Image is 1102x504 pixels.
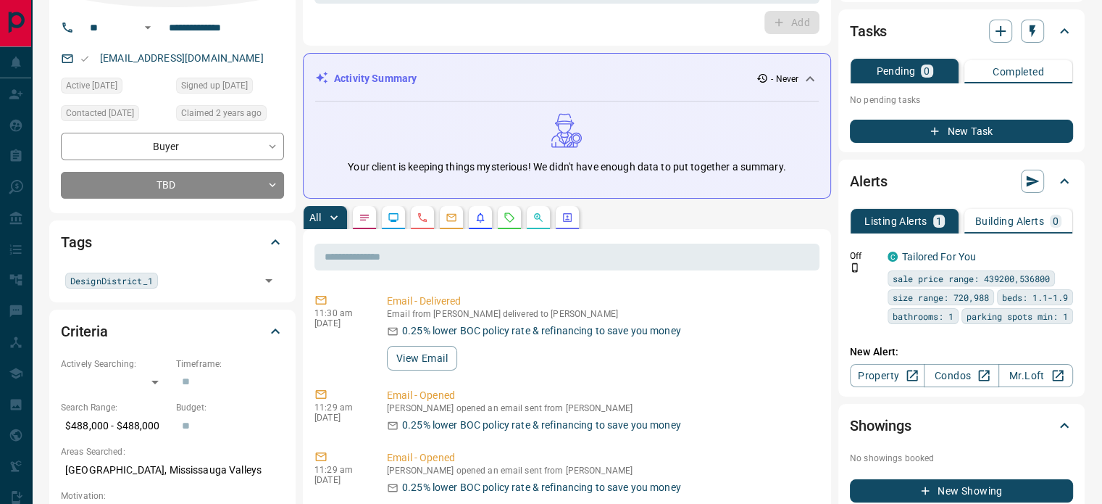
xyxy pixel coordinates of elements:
p: Your client is keeping things mysterious! We didn't have enough data to put together a summary. [348,160,785,175]
p: [DATE] [314,475,365,485]
div: Criteria [61,314,284,349]
svg: Agent Actions [562,212,573,223]
button: New Showing [850,479,1073,503]
span: Signed up [DATE] [181,78,248,93]
p: Building Alerts [975,216,1044,226]
h2: Tags [61,231,91,254]
span: size range: 720,988 [893,290,989,305]
p: [GEOGRAPHIC_DATA], Mississauga Valleys [61,458,284,482]
p: 0.25% lower BOC policy rate & refinancing to save you money [402,480,681,495]
p: No pending tasks [850,89,1073,111]
p: No showings booked [850,452,1073,465]
p: Listing Alerts [864,216,927,226]
span: Claimed 2 years ago [181,106,262,120]
button: New Task [850,120,1073,143]
p: Email - Delivered [387,294,814,309]
div: Activity Summary- Never [315,65,819,92]
svg: Emails [446,212,457,223]
p: Activity Summary [334,71,417,86]
p: $488,000 - $488,000 [61,414,169,438]
p: Search Range: [61,401,169,414]
p: 0 [924,66,930,76]
p: [PERSON_NAME] opened an email sent from [PERSON_NAME] [387,403,814,413]
span: sale price range: 439200,536800 [893,271,1050,286]
div: Wed Sep 14 2022 [176,78,284,98]
span: bathrooms: 1 [893,309,953,323]
div: TBD [61,172,284,199]
div: Tags [61,225,284,260]
p: Pending [876,66,915,76]
svg: Email Valid [80,54,90,64]
h2: Tasks [850,20,887,43]
p: All [309,212,321,223]
button: Open [139,19,156,36]
p: Budget: [176,401,284,414]
a: Property [850,364,924,387]
p: 1 [936,216,942,226]
div: Tasks [850,14,1073,49]
p: Areas Searched: [61,445,284,458]
svg: Requests [504,212,515,223]
div: Wed Sep 14 2022 [176,105,284,125]
span: DesignDistrict_1 [70,273,153,288]
button: Open [259,270,279,291]
p: 0.25% lower BOC policy rate & refinancing to save you money [402,323,681,339]
span: Contacted [DATE] [66,106,134,120]
div: condos.ca [888,252,898,262]
p: 11:29 am [314,465,365,475]
div: Showings [850,408,1073,443]
p: 0 [1053,216,1059,226]
p: Email from [PERSON_NAME] delivered to [PERSON_NAME] [387,309,814,319]
svg: Calls [417,212,428,223]
div: Fri Sep 16 2022 [61,105,169,125]
p: [DATE] [314,318,365,329]
svg: Push Notification Only [850,263,860,273]
div: Buyer [61,133,284,160]
div: Wed Sep 14 2022 [61,78,169,98]
svg: Notes [359,212,370,223]
span: Active [DATE] [66,78,117,93]
p: Email - Opened [387,450,814,466]
p: Completed [993,67,1044,77]
p: 11:29 am [314,402,365,413]
svg: Lead Browsing Activity [388,212,399,223]
div: Alerts [850,164,1073,199]
p: Actively Searching: [61,358,169,371]
p: New Alert: [850,344,1073,360]
p: 11:30 am [314,308,365,318]
a: [EMAIL_ADDRESS][DOMAIN_NAME] [100,52,264,64]
p: Motivation: [61,489,284,503]
a: Condos [924,364,998,387]
p: 0.25% lower BOC policy rate & refinancing to save you money [402,418,681,433]
svg: Opportunities [533,212,544,223]
h2: Criteria [61,320,108,343]
span: parking spots min: 1 [967,309,1068,323]
a: Tailored For You [902,251,976,263]
h2: Showings [850,414,911,437]
p: [DATE] [314,413,365,423]
a: Mr.Loft [998,364,1073,387]
h2: Alerts [850,170,888,193]
button: View Email [387,346,457,371]
span: beds: 1.1-1.9 [1002,290,1068,305]
p: Timeframe: [176,358,284,371]
p: [PERSON_NAME] opened an email sent from [PERSON_NAME] [387,466,814,476]
p: Email - Opened [387,388,814,403]
p: Off [850,249,879,263]
p: - Never [771,73,798,86]
svg: Listing Alerts [475,212,486,223]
